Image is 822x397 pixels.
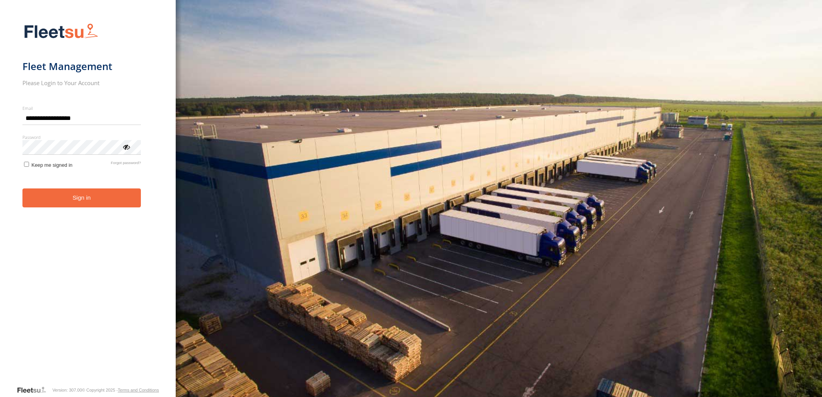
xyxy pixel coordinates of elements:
[22,79,141,87] h2: Please Login to Your Account
[82,388,159,392] div: © Copyright 2025 -
[122,143,130,151] div: ViewPassword
[22,19,154,385] form: main
[24,162,29,167] input: Keep me signed in
[22,105,141,111] label: Email
[22,188,141,207] button: Sign in
[118,388,159,392] a: Terms and Conditions
[52,388,82,392] div: Version: 307.00
[22,134,141,140] label: Password
[22,60,141,73] h1: Fleet Management
[31,162,72,168] span: Keep me signed in
[17,386,52,394] a: Visit our Website
[111,161,141,168] a: Forgot password?
[22,22,100,41] img: Fleetsu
